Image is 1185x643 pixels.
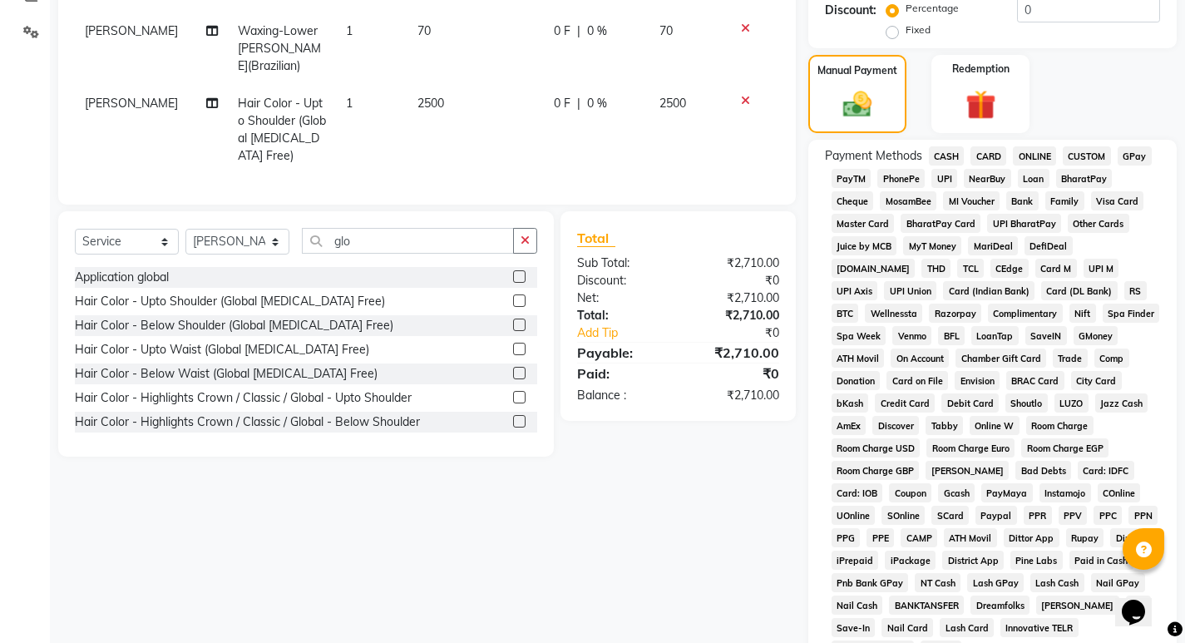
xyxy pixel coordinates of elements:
[832,438,921,458] span: Room Charge USD
[832,371,881,390] span: Donation
[832,304,859,323] span: BTC
[970,416,1020,435] span: Online W
[565,289,678,307] div: Net:
[832,618,876,637] span: Save-In
[832,573,909,592] span: Pnb Bank GPay
[832,551,879,570] span: iPrepaid
[881,618,933,637] span: Nail Card
[565,307,678,324] div: Total:
[577,22,580,40] span: |
[1124,281,1147,300] span: RS
[944,528,997,547] span: ATH Movil
[1053,349,1088,368] span: Trade
[346,23,353,38] span: 1
[832,416,867,435] span: AmEx
[988,304,1063,323] span: Complimentary
[1006,371,1064,390] span: BRAC Card
[832,191,874,210] span: Cheque
[565,343,678,363] div: Payable:
[915,573,960,592] span: NT Cash
[901,214,980,233] span: BharatPay Card
[1103,304,1160,323] span: Spa Finder
[1069,304,1096,323] span: Nift
[929,304,981,323] span: Razorpay
[1068,214,1129,233] span: Other Cards
[1098,483,1141,502] span: COnline
[931,506,969,525] span: SCard
[1078,461,1134,480] span: Card: IDFC
[697,324,792,342] div: ₹0
[565,272,678,289] div: Discount:
[1015,461,1071,480] span: Bad Debts
[1118,146,1152,166] span: GPay
[1054,393,1089,413] span: LUZO
[678,255,791,272] div: ₹2,710.00
[975,506,1017,525] span: Paypal
[1035,259,1077,278] span: Card M
[941,393,999,413] span: Debit Card
[957,259,984,278] span: TCL
[892,326,931,345] span: Venmo
[678,343,791,363] div: ₹2,710.00
[938,483,975,502] span: Gcash
[832,393,869,413] span: bKash
[832,281,878,300] span: UPI Axis
[1066,528,1104,547] span: Rupay
[832,214,895,233] span: Master Card
[85,23,178,38] span: [PERSON_NAME]
[881,506,925,525] span: SOnline
[832,349,885,368] span: ATH Movil
[1094,506,1122,525] span: PPC
[885,551,936,570] span: iPackage
[926,416,963,435] span: Tabby
[832,596,883,615] span: Nail Cash
[987,214,1061,233] span: UPI BharatPay
[565,387,678,404] div: Balance :
[906,1,959,16] label: Percentage
[884,281,936,300] span: UPI Union
[906,22,931,37] label: Fixed
[964,169,1011,188] span: NearBuy
[832,169,871,188] span: PayTM
[817,63,897,78] label: Manual Payment
[832,461,920,480] span: Room Charge GBP
[955,349,1046,368] span: Chamber Gift Card
[659,96,686,111] span: 2500
[1110,528,1148,547] span: Diners
[903,236,961,255] span: MyT Money
[970,146,1006,166] span: CARD
[1063,146,1111,166] span: CUSTOM
[554,22,570,40] span: 0 F
[1025,236,1073,255] span: DefiDeal
[678,272,791,289] div: ₹0
[577,95,580,112] span: |
[678,307,791,324] div: ₹2,710.00
[1000,618,1079,637] span: Innovative TELR
[872,416,919,435] span: Discover
[1056,169,1113,188] span: BharatPay
[1071,371,1122,390] span: City Card
[952,62,1010,77] label: Redemption
[832,528,861,547] span: PPG
[1013,146,1056,166] span: ONLINE
[981,483,1033,502] span: PayMaya
[1025,326,1067,345] span: SaveIN
[825,2,876,19] div: Discount:
[678,289,791,307] div: ₹2,710.00
[565,324,697,342] a: Add Tip
[943,191,1000,210] span: MI Voucher
[875,393,935,413] span: Credit Card
[891,349,949,368] span: On Account
[75,341,369,359] div: Hair Color - Upto Waist (Global [MEDICAL_DATA] Free)
[75,365,378,383] div: Hair Color - Below Waist (Global [MEDICAL_DATA] Free)
[678,387,791,404] div: ₹2,710.00
[1128,506,1158,525] span: PPN
[565,364,678,383] div: Paid:
[554,95,570,112] span: 0 F
[417,23,431,38] span: 70
[832,326,886,345] span: Spa Week
[1094,349,1129,368] span: Comp
[75,389,412,407] div: Hair Color - Highlights Crown / Classic / Global - Upto Shoulder
[1039,483,1091,502] span: Instamojo
[1010,551,1063,570] span: Pine Labs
